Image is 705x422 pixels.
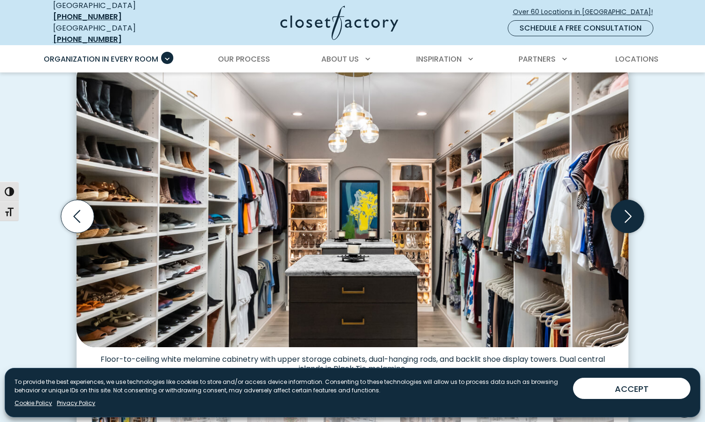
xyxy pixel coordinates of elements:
span: Partners [519,54,556,64]
a: [PHONE_NUMBER] [53,11,122,22]
a: Privacy Policy [57,399,95,407]
figcaption: Floor-to-ceiling white melamine cabinetry with upper storage cabinets, dual-hanging rods, and bac... [77,347,628,374]
p: To provide the best experiences, we use technologies like cookies to store and/or access device i... [15,378,566,395]
img: Walk-in with dual islands, extensive hanging and shoe space, and accent-lit shelves highlighting ... [77,59,628,347]
span: Inspiration [416,54,462,64]
a: Cookie Policy [15,399,52,407]
button: Previous slide [57,196,98,237]
a: [PHONE_NUMBER] [53,34,122,45]
a: Over 60 Locations in [GEOGRAPHIC_DATA]! [512,4,661,20]
span: Locations [615,54,659,64]
button: ACCEPT [573,378,690,399]
button: Next slide [607,196,648,237]
span: Over 60 Locations in [GEOGRAPHIC_DATA]! [513,7,660,17]
span: Organization in Every Room [44,54,158,64]
a: Schedule a Free Consultation [508,20,653,36]
img: Closet Factory Logo [280,6,398,40]
span: Our Process [218,54,270,64]
div: [GEOGRAPHIC_DATA] [53,23,189,45]
span: About Us [321,54,359,64]
nav: Primary Menu [37,46,668,72]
